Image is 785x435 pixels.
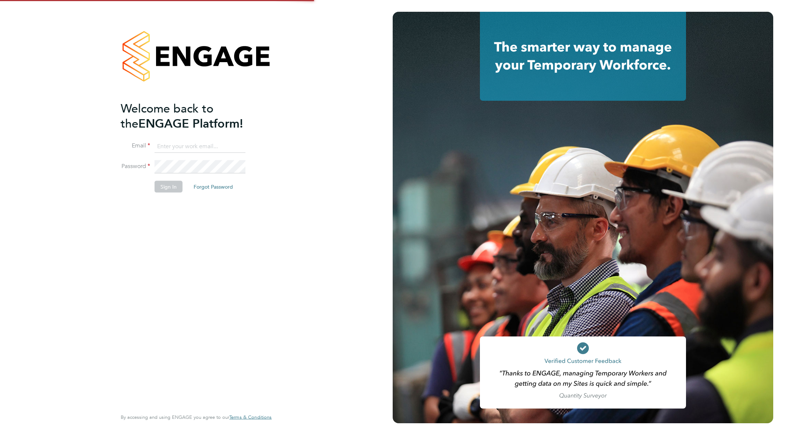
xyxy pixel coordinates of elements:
[188,181,239,193] button: Forgot Password
[229,414,272,420] a: Terms & Conditions
[155,181,183,193] button: Sign In
[155,140,245,153] input: Enter your work email...
[121,414,272,420] span: By accessing and using ENGAGE you agree to our
[121,101,213,131] span: Welcome back to the
[121,163,150,170] label: Password
[121,101,264,131] h2: ENGAGE Platform!
[229,414,272,420] span: Terms & Conditions
[121,142,150,150] label: Email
